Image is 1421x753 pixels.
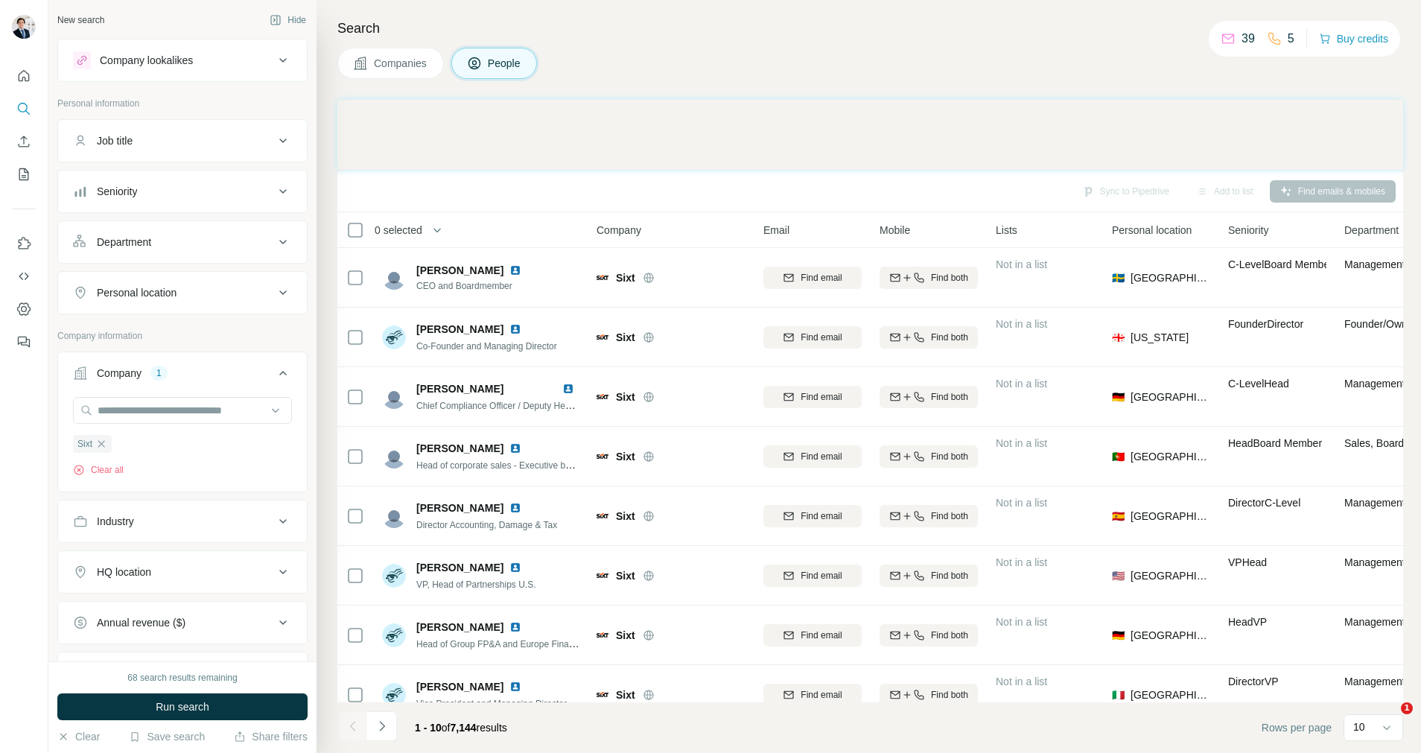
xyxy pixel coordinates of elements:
[1131,330,1189,345] span: [US_STATE]
[1112,687,1125,702] span: 🇮🇹
[416,679,503,694] span: [PERSON_NAME]
[763,267,862,289] button: Find email
[77,437,92,451] span: Sixt
[996,258,1047,270] span: Not in a list
[509,621,521,633] img: LinkedIn logo
[382,445,406,468] img: Avatar
[763,326,862,349] button: Find email
[880,223,910,238] span: Mobile
[597,632,608,638] img: Logo of Sixt
[129,729,205,744] button: Save search
[1401,702,1413,714] span: 1
[1319,28,1388,49] button: Buy credits
[763,684,862,706] button: Find email
[97,366,142,381] div: Company
[597,692,608,697] img: Logo of Sixt
[57,329,308,343] p: Company information
[616,687,635,702] span: Sixt
[1112,628,1125,643] span: 🇩🇪
[1242,30,1255,48] p: 39
[509,442,521,454] img: LinkedIn logo
[58,275,307,311] button: Personal location
[1131,568,1210,583] span: [GEOGRAPHIC_DATA]
[801,688,842,702] span: Find email
[509,562,521,574] img: LinkedIn logo
[156,699,209,714] span: Run search
[337,100,1403,170] iframe: Banner
[12,161,36,188] button: My lists
[382,504,406,528] img: Avatar
[880,684,978,706] button: Find both
[996,223,1017,238] span: Lists
[97,285,177,300] div: Personal location
[416,263,503,278] span: [PERSON_NAME]
[415,722,507,734] span: results
[616,270,635,285] span: Sixt
[416,520,557,530] span: Director Accounting, Damage & Tax
[597,334,608,340] img: Logo of Sixt
[58,655,307,691] button: Employees (size)
[616,628,635,643] span: Sixt
[1131,390,1210,404] span: [GEOGRAPHIC_DATA]
[97,514,134,529] div: Industry
[127,671,237,684] div: 68 search results remaining
[931,688,968,702] span: Find both
[97,235,151,250] div: Department
[1228,258,1333,270] span: C-Level Board Member
[763,505,862,527] button: Find email
[996,556,1047,568] span: Not in a list
[801,450,842,463] span: Find email
[416,620,503,635] span: [PERSON_NAME]
[1228,497,1300,509] span: Director C-Level
[416,279,527,293] span: CEO and Boardmember
[57,729,100,744] button: Clear
[597,223,641,238] span: Company
[880,565,978,587] button: Find both
[509,681,521,693] img: LinkedIn logo
[416,322,503,337] span: [PERSON_NAME]
[1353,719,1365,734] p: 10
[58,503,307,539] button: Industry
[801,331,842,344] span: Find email
[367,711,397,741] button: Navigate to next page
[996,378,1047,390] span: Not in a list
[1112,330,1125,345] span: 🇬🇪
[931,569,968,582] span: Find both
[801,271,842,285] span: Find email
[562,383,574,395] img: LinkedIn logo
[597,275,608,280] img: Logo of Sixt
[880,386,978,408] button: Find both
[58,554,307,590] button: HQ location
[509,264,521,276] img: LinkedIn logo
[996,497,1047,509] span: Not in a list
[12,328,36,355] button: Feedback
[763,565,862,587] button: Find email
[1344,616,1405,628] span: Management
[1112,449,1125,464] span: 🇵🇹
[996,616,1047,628] span: Not in a list
[415,722,442,734] span: 1 - 10
[1131,509,1210,524] span: [GEOGRAPHIC_DATA]
[374,56,428,71] span: Companies
[801,629,842,642] span: Find email
[763,624,862,646] button: Find email
[416,341,557,352] span: Co-Founder and Managing Director
[234,729,308,744] button: Share filters
[416,383,503,395] span: [PERSON_NAME]
[12,63,36,89] button: Quick start
[1370,702,1406,738] iframe: Intercom live chat
[382,623,406,647] img: Avatar
[58,224,307,260] button: Department
[996,437,1047,449] span: Not in a list
[382,564,406,588] img: Avatar
[58,42,307,78] button: Company lookalikes
[996,318,1047,330] span: Not in a list
[97,133,133,148] div: Job title
[416,459,618,471] span: Head of corporate sales - Executive board member
[1131,449,1210,464] span: [GEOGRAPHIC_DATA]
[337,18,1403,39] h4: Search
[880,326,978,349] button: Find both
[57,693,308,720] button: Run search
[931,509,968,523] span: Find both
[1228,378,1289,390] span: C-Level Head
